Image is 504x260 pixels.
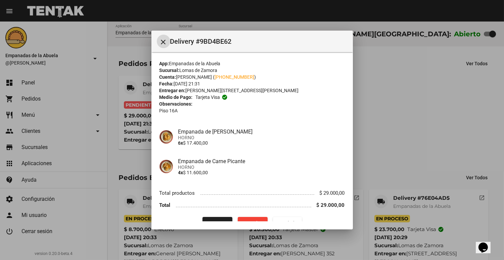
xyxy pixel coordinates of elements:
button: Imprimir [273,217,302,229]
div: [PERSON_NAME][STREET_ADDRESS][PERSON_NAME] [159,87,345,94]
li: Total $ 29.000,00 [159,199,345,212]
span: Procesar [208,220,227,226]
div: [PERSON_NAME] ( ) [159,74,345,80]
button: Procesar [202,217,232,229]
span: Tarjeta visa [195,94,220,101]
b: 4x [178,170,183,175]
span: Cancelar [243,220,262,226]
p: $ 11.600,00 [178,170,345,175]
strong: Fecha: [159,81,174,86]
a: [PHONE_NUMBER] [215,74,255,80]
strong: Cuenta: [159,74,176,80]
span: HORNO [178,164,345,170]
strong: Observaciones: [159,101,193,107]
span: Delivery #9BD4BE62 [170,36,348,47]
strong: Sucursal: [159,68,180,73]
strong: App: [159,61,169,66]
p: Piso 16A [159,107,345,114]
img: 244b8d39-ba06-4741-92c7-e12f1b13dfde.jpg [159,160,173,173]
strong: Medio de Pago: [159,94,193,101]
li: Total productos $ 29.000,00 [159,187,345,199]
button: Cerrar [157,35,170,48]
img: f753fea7-0f09-41b3-9a9e-ddb84fc3b359.jpg [159,130,173,144]
span: Imprimir [278,220,296,226]
span: HORNO [178,135,345,140]
h4: Empanada de Carne Picante [178,158,345,164]
button: Cancelar [238,217,268,229]
div: Lomas de Zamora [159,67,345,74]
div: Empanadas de la Abuela [159,60,345,67]
iframe: chat widget [476,233,497,253]
div: [DATE] 21:31 [159,80,345,87]
p: $ 17.400,00 [178,140,345,146]
mat-icon: check_circle [222,94,228,100]
strong: Entregar en: [159,88,186,93]
b: 6x [178,140,183,146]
mat-icon: Cerrar [159,38,168,46]
h4: Empanada de [PERSON_NAME] [178,128,345,135]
